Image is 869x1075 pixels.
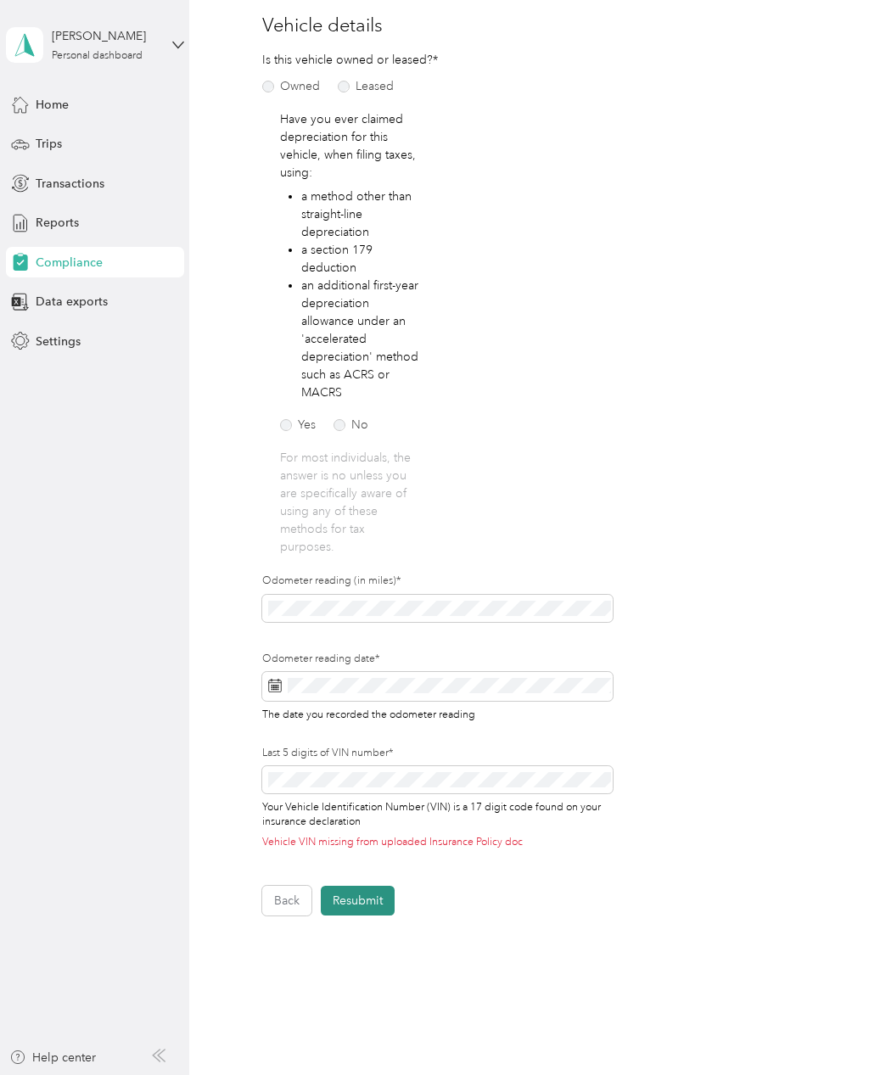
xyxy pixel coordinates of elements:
li: a method other than straight-line depreciation [301,188,421,241]
p: For most individuals, the answer is no unless you are specifically aware of using any of these me... [280,449,420,556]
p: Is this vehicle owned or leased?* [262,51,379,69]
h3: Vehicle details [262,11,787,39]
label: Owned [262,81,320,92]
label: Last 5 digits of VIN number* [262,746,612,761]
li: a section 179 deduction [301,241,421,277]
label: Yes [280,419,316,431]
span: Transactions [36,175,104,193]
div: [PERSON_NAME] [52,27,158,45]
span: The date you recorded the odometer reading [262,705,475,721]
span: Trips [36,135,62,153]
span: Data exports [36,293,108,311]
button: Help center [9,1049,96,1067]
p: Vehicle VIN missing from uploaded Insurance Policy doc [262,835,612,850]
div: Personal dashboard [52,51,143,61]
button: Back [262,886,311,915]
span: Compliance [36,254,103,272]
li: an additional first-year depreciation allowance under an 'accelerated depreciation' method such a... [301,277,421,401]
button: Resubmit [321,886,395,915]
iframe: Everlance-gr Chat Button Frame [774,980,869,1075]
span: Settings [36,333,81,350]
label: Odometer reading (in miles)* [262,574,612,589]
label: Odometer reading date* [262,652,612,667]
span: Home [36,96,69,114]
p: Have you ever claimed depreciation for this vehicle, when filing taxes, using: [280,110,420,182]
label: No [334,419,368,431]
span: Reports [36,214,79,232]
label: Leased [338,81,394,92]
span: Your Vehicle Identification Number (VIN) is a 17 digit code found on your insurance declaration [262,798,601,828]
